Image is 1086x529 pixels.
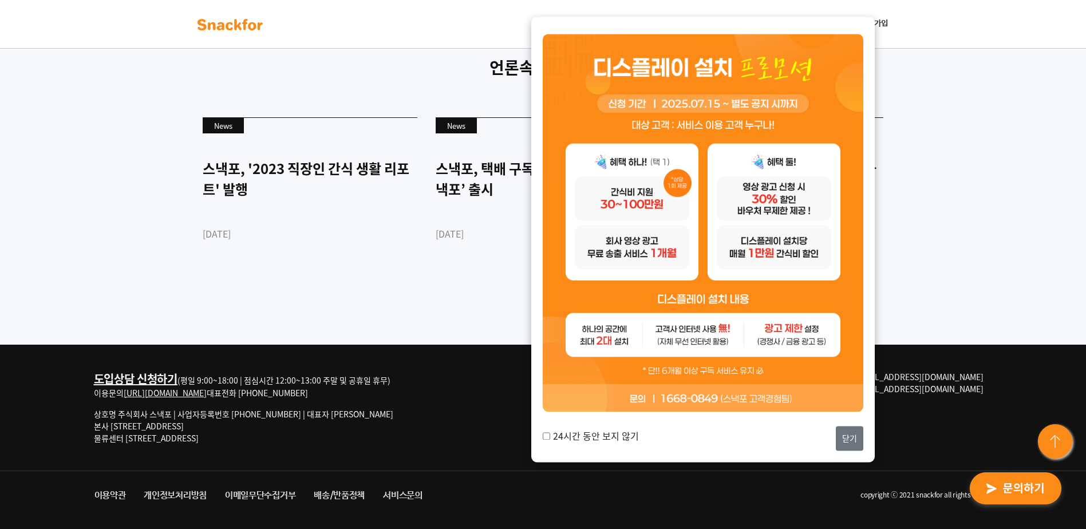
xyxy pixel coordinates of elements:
[105,381,119,390] span: 대화
[436,118,477,134] div: News
[3,363,76,392] a: 홈
[436,117,650,281] a: News 스낵포, 택배 구독형 간식 플랜 ‘월간스낵포’ 출시 [DATE]
[194,56,893,80] p: 언론속의 스낵포
[94,370,177,387] a: 도입상담 신청하기
[436,227,650,240] div: [DATE]
[94,408,393,444] p: 상호명 주식회사 스낵포 | 사업자등록번호 [PHONE_NUMBER] | 대표자 [PERSON_NAME] 본사 [STREET_ADDRESS] 물류센터 [STREET_ADDRESS]
[194,15,266,34] img: background-main-color.svg
[135,485,216,506] a: 개인정보처리방침
[639,13,688,35] a: 서비스문의
[305,485,374,506] a: 배송/반품정책
[177,380,191,389] span: 설정
[203,117,417,281] a: News 스낵포, '2023 직장인 간식 생활 리포트' 발행 [DATE]
[216,485,305,506] a: 이메일무단수집거부
[76,363,148,392] a: 대화
[1036,422,1077,463] img: floating-button
[148,363,220,392] a: 설정
[688,13,737,35] a: 월간스낵포
[203,227,417,240] div: [DATE]
[432,485,1001,506] li: copyright ⓒ 2021 snackfor all rights reserved.
[826,13,855,34] a: 로그인
[543,429,639,443] label: 24시간 동안 보지 않기
[94,371,393,399] div: (평일 9:00~18:00 | 점심시간 12:00~13:00 주말 및 공휴일 휴무) 이용문의 대표전화 [PHONE_NUMBER]
[543,432,550,440] input: 24시간 동안 보지 않기
[856,13,893,34] a: 회원가입
[836,426,863,451] button: 닫기
[543,34,863,412] img: 두 번째 팝업 이미지
[36,380,43,389] span: 홈
[436,158,650,199] div: 스낵포, 택배 구독형 간식 플랜 ‘월간스낵포’ 출시
[124,387,207,398] a: [URL][DOMAIN_NAME]
[85,485,135,506] a: 이용약관
[771,13,812,35] a: 스낵링크
[374,485,432,506] a: 서비스문의
[203,118,244,134] div: News
[737,13,771,35] a: 커피포
[203,158,417,199] div: 스낵포, '2023 직장인 간식 생활 리포트' 발행
[819,371,984,394] span: 입점 문의: [EMAIL_ADDRESS][DOMAIN_NAME] 사업 문의: [EMAIL_ADDRESS][DOMAIN_NAME]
